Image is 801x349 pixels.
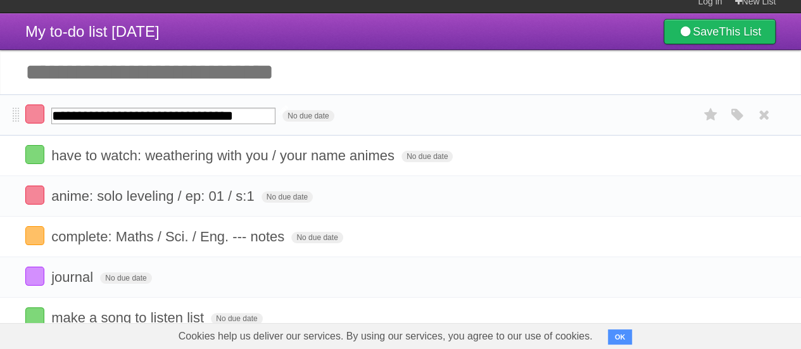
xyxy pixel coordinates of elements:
[25,186,44,205] label: Done
[664,19,776,44] a: SaveThis List
[51,269,96,285] span: journal
[25,105,44,124] label: Done
[166,324,605,349] span: Cookies help us deliver our services. By using our services, you agree to our use of cookies.
[100,272,151,284] span: No due date
[51,310,207,326] span: make a song to listen list
[282,110,334,122] span: No due date
[51,148,398,163] span: have to watch: weathering with you / your name animes
[25,23,160,40] span: My to-do list [DATE]
[698,105,722,125] label: Star task
[51,188,257,204] span: anime: solo leveling / ep: 01 / s:1
[25,226,44,245] label: Done
[51,229,287,244] span: complete: Maths / Sci. / Eng. --- notes
[719,25,761,38] b: This List
[211,313,262,324] span: No due date
[608,329,633,345] button: OK
[401,151,453,162] span: No due date
[25,145,44,164] label: Done
[25,307,44,326] label: Done
[25,267,44,286] label: Done
[262,191,313,203] span: No due date
[291,232,343,243] span: No due date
